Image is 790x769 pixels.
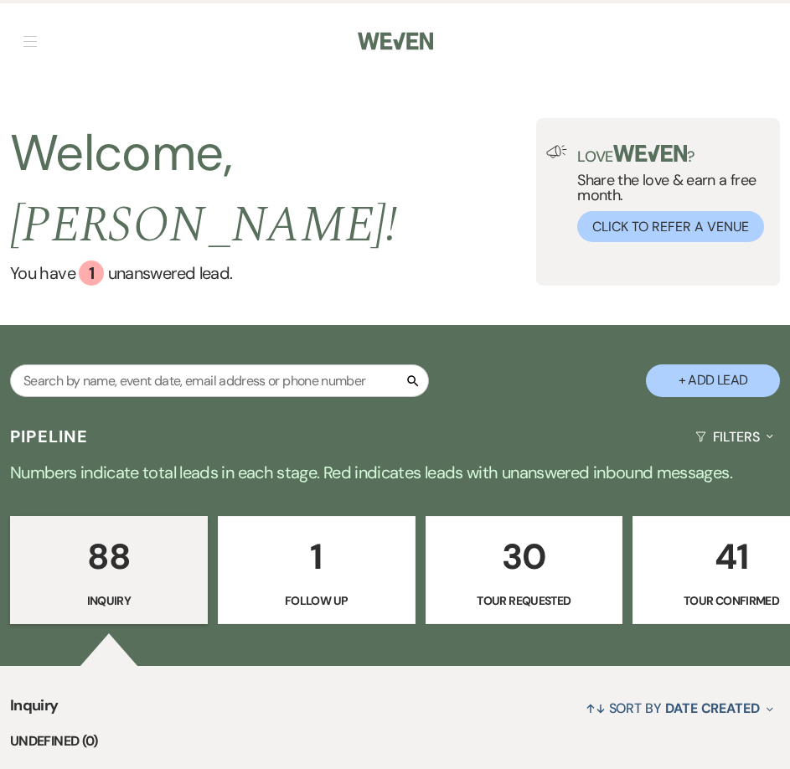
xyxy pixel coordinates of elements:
span: Date Created [665,699,760,717]
img: loud-speaker-illustration.svg [546,145,567,158]
span: Inquiry [10,694,59,730]
p: Follow Up [229,591,405,610]
button: Filters [689,415,780,459]
h2: Welcome, [10,118,536,261]
button: Click to Refer a Venue [577,211,764,242]
span: [PERSON_NAME] ! [10,187,397,264]
span: ↑↓ [586,699,606,717]
a: 30Tour Requested [426,516,623,625]
li: undefined (0) [10,730,780,752]
p: 1 [229,529,405,585]
p: 30 [436,529,612,585]
a: You have 1 unanswered lead. [10,261,536,286]
div: 1 [79,261,104,286]
p: Inquiry [21,591,197,610]
h3: Pipeline [10,425,89,448]
a: 88Inquiry [10,516,208,625]
p: Tour Requested [436,591,612,610]
a: 1Follow Up [218,516,416,625]
img: weven-logo-green.svg [613,145,688,162]
img: Weven Logo [358,23,433,59]
button: + Add Lead [646,364,780,397]
p: Love ? [577,145,770,164]
input: Search by name, event date, email address or phone number [10,364,429,397]
p: 88 [21,529,197,585]
div: Share the love & earn a free month. [567,145,770,242]
button: Sort By Date Created [579,686,780,730]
